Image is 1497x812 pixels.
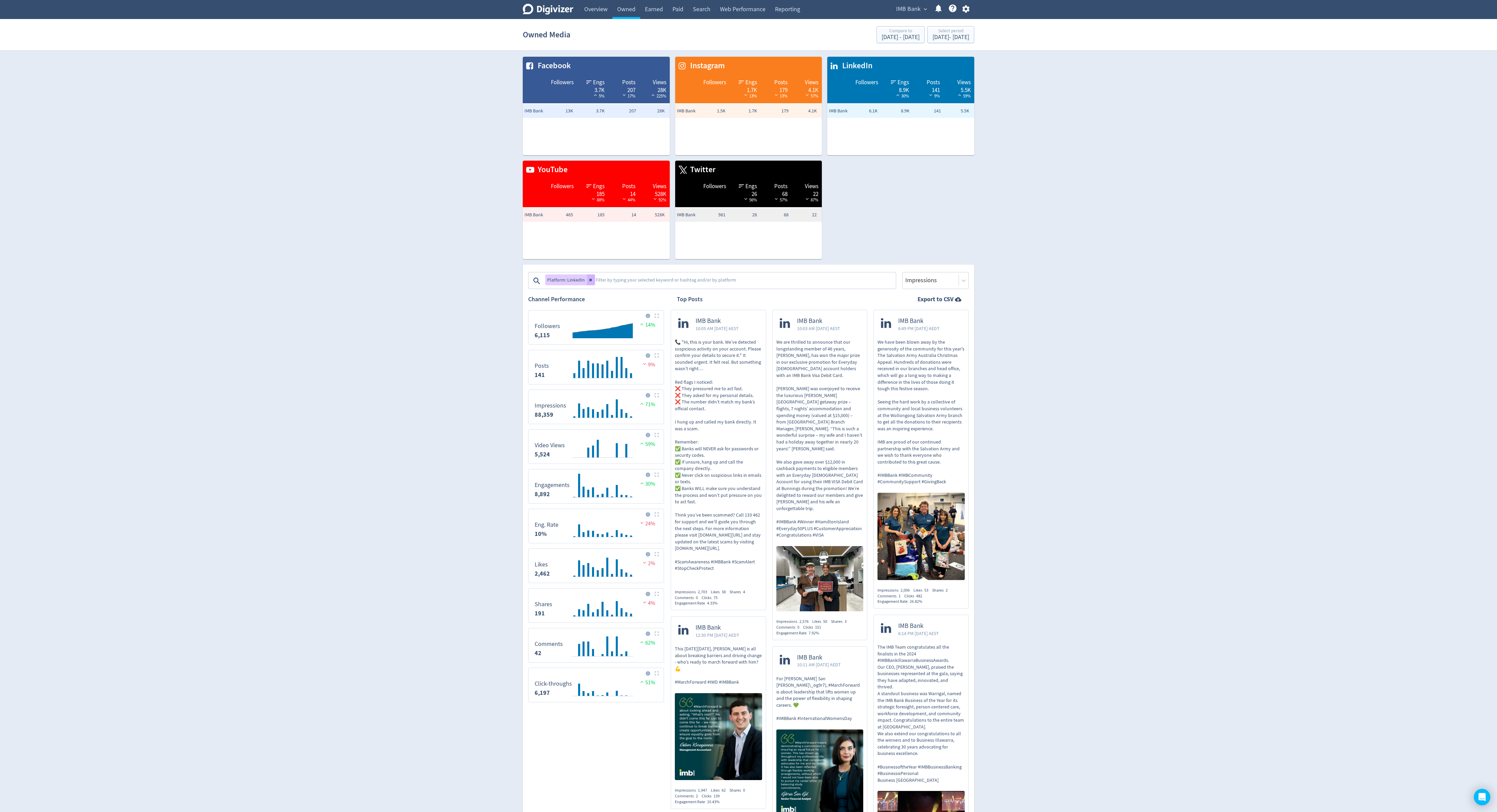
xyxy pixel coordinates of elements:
[696,595,698,600] span: 0
[855,78,878,87] span: Followers
[523,57,670,155] table: customized table
[597,699,604,706] text: Feb
[523,24,570,46] h1: Owned Media
[597,540,604,547] text: Feb
[653,78,666,87] span: Views
[641,361,648,366] img: negative-performance.svg
[535,640,563,648] dt: Comments
[531,432,661,461] svg: Video Views 5,524
[773,93,788,99] span: 13%
[531,671,661,699] svg: Click-throughs 6,197
[654,592,659,596] img: Placeholder
[616,420,623,428] text: Jun
[904,593,926,599] div: Clicks
[531,631,661,660] svg: Comments 42
[587,460,595,468] text: Dec
[621,197,635,203] span: 44%
[607,659,614,666] text: Apr
[804,197,818,203] span: 87%
[535,402,566,410] dt: Impressions
[535,600,552,608] dt: Shares
[531,353,661,381] svg: Posts 141
[543,104,575,118] td: 13K
[641,600,655,607] span: 4%
[877,339,965,485] p: We have been blown away by the generosity of the community for this year's The Salvation Army Aus...
[607,619,614,626] text: Apr
[528,295,664,304] h2: Channel Performance
[607,579,614,587] text: Apr
[927,78,940,87] span: Posts
[845,619,847,624] span: 3
[654,353,659,358] img: Placeholder
[622,78,635,87] span: Posts
[535,371,545,379] strong: 141
[729,788,749,793] div: Shares
[578,659,585,666] text: Oct
[773,197,788,203] span: 57%
[587,659,595,666] text: Dec
[831,619,850,625] div: Shares
[607,420,614,428] text: Apr
[733,86,757,92] div: 1.7K
[790,104,822,118] td: 4.1K
[745,182,757,191] span: Engs
[877,588,913,593] div: Impressions
[677,212,704,218] span: IMB Bank
[675,339,762,572] p: 📞 "Hi, this is your bank. We’ve detected suspicious activity on your account. Please confirm your...
[877,493,965,580] img: https://media.cf.digivizer.com/images/linkedin-121165075-urn:li:ugcPost:7276141632385617920-fb184...
[597,579,604,587] text: Feb
[827,57,974,155] table: customized table
[616,540,623,547] text: Jun
[823,619,827,624] span: 50
[535,689,550,697] strong: 6,197
[535,322,560,330] dt: Followers
[922,6,928,12] span: expand_more
[587,540,595,547] text: Dec
[535,490,550,498] strong: 8,892
[638,104,669,118] td: 28K
[639,322,655,328] span: 14%
[535,450,550,458] strong: 5,524
[812,619,831,625] div: Likes
[654,313,659,318] img: Placeholder
[654,433,659,437] img: Placeholder
[535,362,549,370] dt: Posts
[956,92,963,97] img: positive-performance-white.svg
[774,182,788,191] span: Posts
[815,625,821,630] span: 151
[593,182,605,191] span: Engs
[776,546,864,611] img: https://media.cf.digivizer.com/images/linkedin-121165075-urn:li:share:7325671469231820800-3642a9d...
[896,4,921,15] span: IMB Bank
[616,381,623,388] text: Jun
[616,460,623,468] text: Jun
[652,197,666,203] span: 92%
[621,93,635,99] span: 17%
[696,317,739,325] span: IMB Bank
[804,196,811,201] img: negative-performance-white.svg
[714,793,720,799] span: 139
[531,393,661,421] svg: Impressions 88,359
[607,460,614,467] text: Apr
[899,593,901,599] span: 1
[641,600,648,605] img: negative-performance.svg
[932,588,951,593] div: Shares
[910,599,922,604] span: 26.82%
[616,579,623,587] text: Jun
[590,197,605,203] span: 88%
[535,530,547,538] strong: 10%
[696,325,739,332] span: 10:05 AM [DATE] AEST
[535,561,550,569] dt: Likes
[797,325,840,332] span: 10:03 AM [DATE] AEST
[587,381,595,388] text: Dec
[675,595,702,601] div: Comments
[535,521,558,529] dt: Eng. Rate
[839,60,872,72] span: LinkedIn
[927,92,934,97] img: negative-performance-white.svg
[776,630,823,636] div: Engagement Rate
[722,589,726,595] span: 38
[727,208,759,222] td: 26
[776,675,864,722] p: For [PERSON_NAME] San [PERSON_NAME]\_og9r7), #MarchForward is about leadership that lifts women u...
[742,196,749,201] img: negative-performance-white.svg
[876,26,925,43] button: Compare to[DATE] - [DATE]
[790,208,822,222] td: 22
